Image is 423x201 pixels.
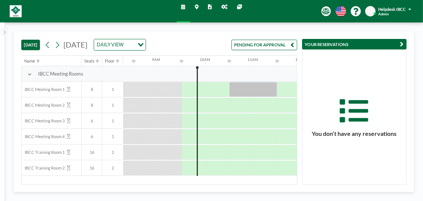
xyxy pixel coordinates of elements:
span: 6 [82,134,102,139]
span: IBCC Meeting Room 4 [22,134,65,139]
button: PENDING FOR APPROVAL [231,40,297,50]
span: 2 [102,165,123,171]
div: Name [25,58,35,64]
button: [DATE] [21,40,40,50]
span: 8 [82,87,102,92]
span: 1 [102,134,123,139]
span: 16 [82,165,102,171]
span: IBCC Meeting Room 3 [22,118,65,124]
span: 1 [102,87,123,92]
div: Floor [105,58,115,64]
span: IBCC Training Room 2 [22,165,65,171]
span: 1 [102,118,123,124]
div: 10AM [200,58,210,62]
div: 30 [227,59,231,63]
span: DAILY VIEW [96,41,125,49]
button: YOUR RESERVATIONS [302,39,407,49]
span: HI [368,9,373,14]
span: 6 [82,118,102,124]
span: 1 [102,103,123,108]
span: 8 [82,103,102,108]
input: Search for option [125,41,133,49]
span: Helpdesk IBCC [378,7,406,12]
div: 30 [180,59,183,63]
h3: You don’t have any reservations [302,130,406,137]
span: [DATE] [63,40,87,49]
div: Search for option [94,39,146,50]
span: Admin [378,12,389,16]
span: IBCC Meeting Room 2 [22,103,65,108]
div: 30 [275,59,279,63]
div: 11AM [248,58,258,62]
img: organization-logo [10,5,22,17]
span: IBCC Meeting Room 1 [22,87,65,92]
span: IBCC Meeting Rooms [38,71,83,77]
div: 30 [132,59,136,63]
div: 12PM [295,58,305,62]
span: IBCC Training Room 1 [22,150,65,155]
div: Seats [85,58,95,64]
span: 2 [102,150,123,155]
div: 9AM [152,58,160,62]
span: 16 [82,150,102,155]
